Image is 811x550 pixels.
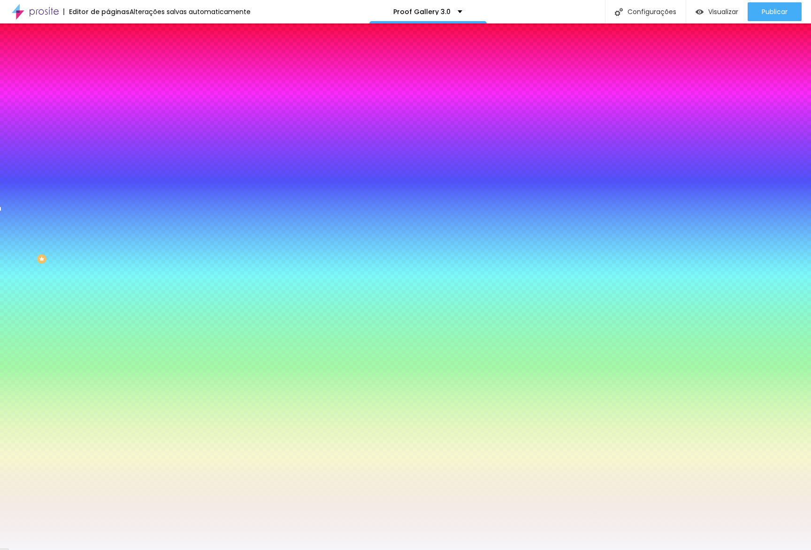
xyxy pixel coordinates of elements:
button: Publicar [748,2,802,21]
span: Visualizar [708,8,738,15]
img: view-1.svg [696,8,704,16]
div: Editor de páginas [63,8,130,15]
img: Icone [615,8,623,16]
div: Alterações salvas automaticamente [130,8,251,15]
button: Visualizar [686,2,748,21]
p: Proof Gallery 3.0 [393,8,451,15]
span: Publicar [762,8,788,15]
